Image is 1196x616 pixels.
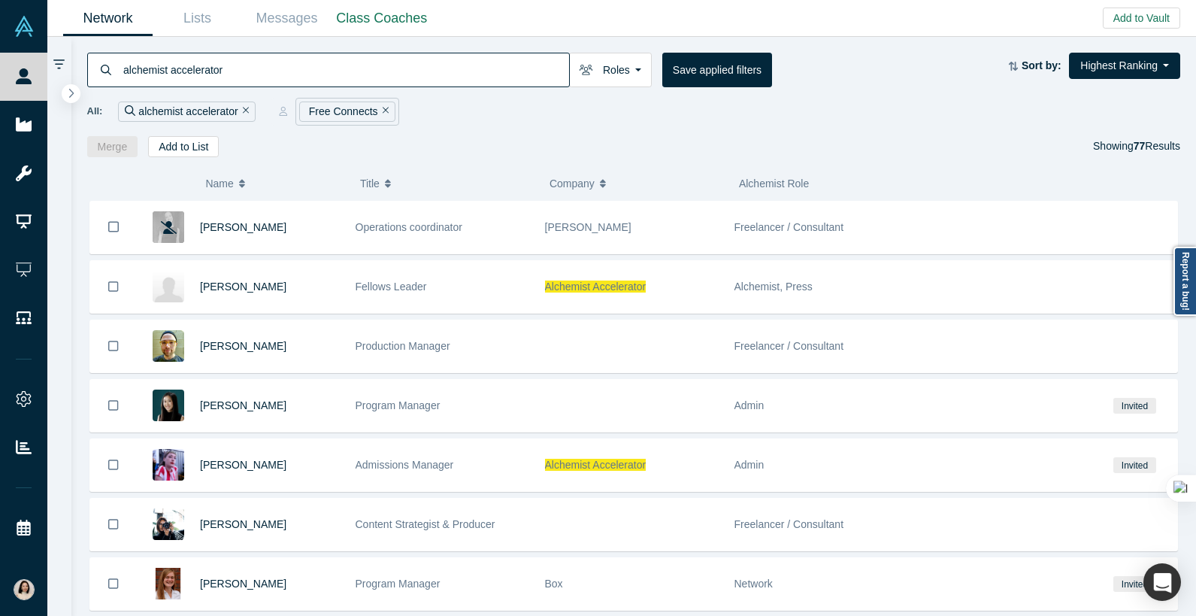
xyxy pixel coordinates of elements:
div: Free Connects [299,102,395,122]
span: Freelancer / Consultant [734,221,844,233]
a: Report a bug! [1173,247,1196,316]
span: Admin [734,399,765,411]
button: Save applied filters [662,53,772,87]
a: Messages [242,1,332,36]
a: [PERSON_NAME] [200,281,286,293]
span: Fellows Leader [356,281,427,293]
button: Merge [87,136,138,157]
input: Search by name, title, company, summary, expertise, investment criteria or topics of focus [122,52,569,87]
a: [PERSON_NAME] [200,518,286,530]
span: Admissions Manager [356,459,454,471]
span: Results [1134,140,1180,152]
span: Alchemist Role [739,178,809,190]
button: Bookmark [90,201,137,253]
button: Name [205,168,344,199]
img: Tyler Kulp's Profile Image [153,330,184,362]
img: Natasha Turner's Profile Image [153,568,184,599]
span: Freelancer / Consultant [734,340,844,352]
button: Bookmark [90,499,137,551]
span: Box [545,578,563,590]
button: Add to List [148,136,219,157]
img: Alex Miguel's Profile Image [153,449,184,481]
a: Class Coaches [332,1,432,36]
img: Yukai Chen's Account [14,579,35,600]
span: Program Manager [356,578,441,590]
button: Roles [569,53,652,87]
button: Remove Filter [378,103,389,120]
a: [PERSON_NAME] [200,221,286,233]
span: Network [734,578,773,590]
span: Freelancer / Consultant [734,518,844,530]
a: [PERSON_NAME] [200,399,286,411]
span: Alchemist Accelerator [545,459,646,471]
button: Bookmark [90,380,137,432]
span: Operations coordinator [356,221,462,233]
img: Jasmine Sunga's Profile Image [153,390,184,421]
img: Courtney Lynn Muro's Profile Image [153,508,184,540]
span: Production Manager [356,340,450,352]
span: Invited [1113,398,1155,414]
span: Company [550,168,595,199]
strong: Sort by: [1022,59,1061,71]
button: Bookmark [90,439,137,491]
button: Title [360,168,534,199]
span: Invited [1113,576,1155,592]
span: Invited [1113,457,1155,473]
span: Alchemist Accelerator [545,281,646,293]
button: Add to Vault [1103,8,1180,29]
span: Name [205,168,233,199]
strong: 77 [1134,140,1146,152]
span: All: [87,104,103,119]
div: Showing [1093,136,1180,157]
div: alchemist accelerator [118,102,256,122]
span: Content Strategist & Producer [356,518,495,530]
button: Bookmark [90,558,137,610]
a: [PERSON_NAME] [200,578,286,590]
span: Admin [734,459,765,471]
button: Highest Ranking [1069,53,1180,79]
button: Bookmark [90,261,137,313]
a: [PERSON_NAME] [200,459,286,471]
button: Remove Filter [238,103,250,120]
button: Bookmark [90,320,137,372]
a: Network [63,1,153,36]
span: Title [360,168,380,199]
img: Alchemist Vault Logo [14,16,35,37]
button: Company [550,168,723,199]
span: Program Manager [356,399,441,411]
span: Alchemist, Press [734,281,813,293]
a: [PERSON_NAME] [200,340,286,352]
span: [PERSON_NAME] [545,221,631,233]
a: Lists [153,1,242,36]
img: Katherine Wu's Profile Image [153,271,184,302]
